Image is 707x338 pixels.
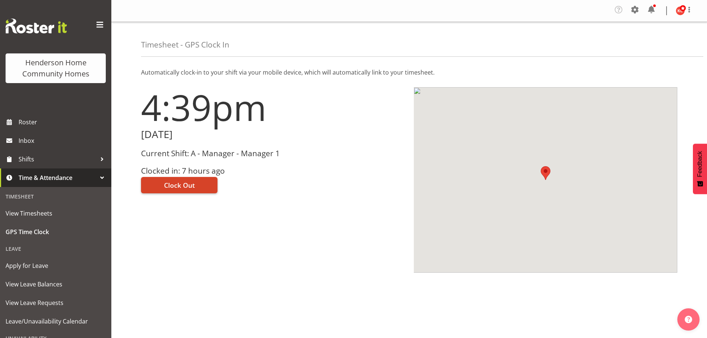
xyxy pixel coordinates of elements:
[693,144,707,194] button: Feedback - Show survey
[2,241,109,256] div: Leave
[2,312,109,331] a: Leave/Unavailability Calendar
[6,19,67,33] img: Rosterit website logo
[2,223,109,241] a: GPS Time Clock
[2,189,109,204] div: Timesheet
[13,57,98,79] div: Henderson Home Community Homes
[141,149,405,158] h3: Current Shift: A - Manager - Manager 1
[6,316,106,327] span: Leave/Unavailability Calendar
[2,256,109,275] a: Apply for Leave
[2,275,109,293] a: View Leave Balances
[6,297,106,308] span: View Leave Requests
[141,177,217,193] button: Clock Out
[19,117,108,128] span: Roster
[2,204,109,223] a: View Timesheets
[164,180,195,190] span: Clock Out
[19,154,96,165] span: Shifts
[2,293,109,312] a: View Leave Requests
[6,208,106,219] span: View Timesheets
[19,172,96,183] span: Time & Attendance
[19,135,108,146] span: Inbox
[141,167,405,175] h3: Clocked in: 7 hours ago
[6,279,106,290] span: View Leave Balances
[697,151,703,177] span: Feedback
[6,226,106,237] span: GPS Time Clock
[141,40,229,49] h4: Timesheet - GPS Clock In
[141,129,405,140] h2: [DATE]
[676,6,685,15] img: kirsty-crossley8517.jpg
[141,87,405,127] h1: 4:39pm
[141,68,677,77] p: Automatically clock-in to your shift via your mobile device, which will automatically link to you...
[6,260,106,271] span: Apply for Leave
[685,316,692,323] img: help-xxl-2.png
